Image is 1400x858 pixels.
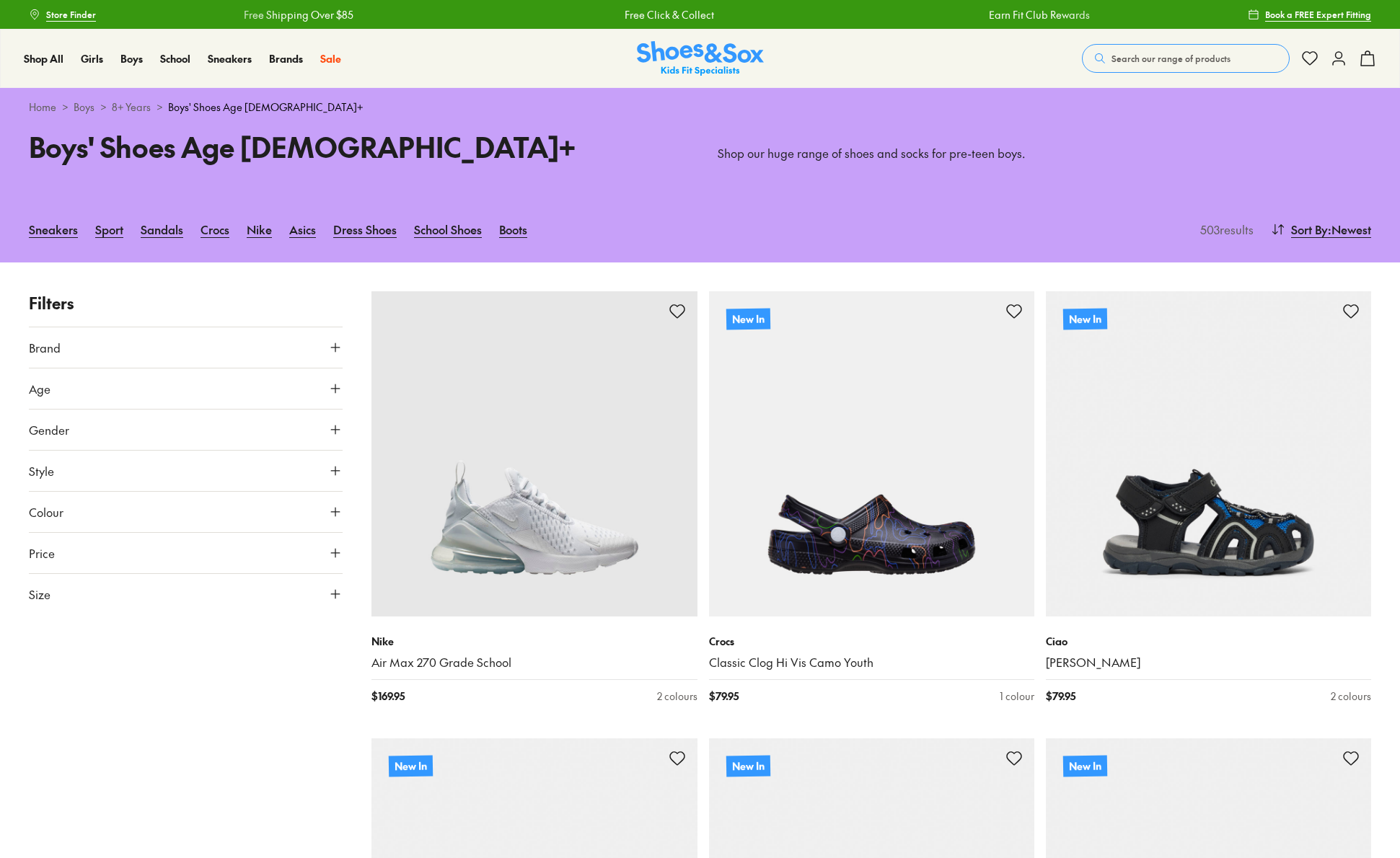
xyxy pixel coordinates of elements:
a: New In [709,291,1034,616]
button: Brand [29,327,343,368]
a: New In [1046,291,1371,616]
a: Shoes & Sox [637,41,764,76]
h1: Boys' Shoes Age [DEMOGRAPHIC_DATA]+ [29,126,683,167]
a: Boys [74,99,94,115]
p: Filters [29,291,343,315]
p: New In [1063,308,1107,330]
a: Air Max 270 Grade School [371,655,697,671]
span: Brands [269,51,303,66]
span: : Newest [1328,221,1371,238]
a: Home [29,99,56,115]
p: Crocs [709,634,1034,649]
a: Dress Shoes [333,213,397,245]
a: Brands [269,51,303,66]
div: > > > [29,99,1371,115]
a: Crocs [201,213,229,245]
button: Colour [29,492,343,532]
span: Boys' Shoes Age [DEMOGRAPHIC_DATA]+ [168,99,363,115]
img: SNS_Logo_Responsive.svg [637,41,764,76]
a: Earn Fit Club Rewards [987,7,1088,22]
span: Sort By [1291,221,1328,238]
div: 1 colour [1000,689,1034,704]
a: Book a FREE Expert Fitting [1248,1,1371,27]
button: Size [29,574,343,614]
a: School [160,51,190,66]
button: Style [29,451,343,491]
span: Boys [120,51,143,66]
a: Sport [95,213,123,245]
div: 2 colours [657,689,697,704]
span: Search our range of products [1111,52,1230,65]
button: Search our range of products [1082,44,1290,73]
p: Shop our huge range of shoes and socks for pre-teen boys. [718,146,1372,162]
a: Asics [289,213,316,245]
p: New In [726,308,770,330]
a: Nike [247,213,272,245]
div: 2 colours [1331,689,1371,704]
p: New In [726,756,770,777]
span: Size [29,585,50,603]
span: Shop All [24,51,63,66]
span: Style [29,462,54,479]
span: $ 169.95 [371,689,405,704]
p: New In [389,756,433,777]
button: Price [29,533,343,573]
span: Gender [29,421,69,438]
span: Sale [320,51,341,66]
span: Sneakers [208,51,252,66]
span: Age [29,380,50,397]
a: Store Finder [29,1,96,27]
a: Free Shipping Over $85 [242,7,351,22]
span: Price [29,544,55,562]
a: [PERSON_NAME] [1046,655,1371,671]
a: Sandals [141,213,183,245]
p: Ciao [1046,634,1371,649]
span: $ 79.95 [709,689,739,704]
a: School Shoes [414,213,482,245]
a: Boys [120,51,143,66]
a: Sneakers [29,213,78,245]
p: Nike [371,634,697,649]
a: 8+ Years [112,99,151,115]
a: Shop All [24,51,63,66]
a: Classic Clog Hi Vis Camo Youth [709,655,1034,671]
span: $ 79.95 [1046,689,1075,704]
p: 503 results [1194,221,1254,238]
a: Boots [499,213,527,245]
button: Gender [29,410,343,450]
a: Girls [81,51,103,66]
a: Sale [320,51,341,66]
span: Book a FREE Expert Fitting [1265,8,1371,21]
a: Free Click & Collect [622,7,712,22]
span: Store Finder [46,8,96,21]
span: Girls [81,51,103,66]
a: Sneakers [208,51,252,66]
span: School [160,51,190,66]
span: Brand [29,339,61,356]
button: Sort By:Newest [1271,213,1371,245]
p: New In [1063,756,1107,777]
span: Colour [29,503,63,521]
button: Age [29,368,343,409]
